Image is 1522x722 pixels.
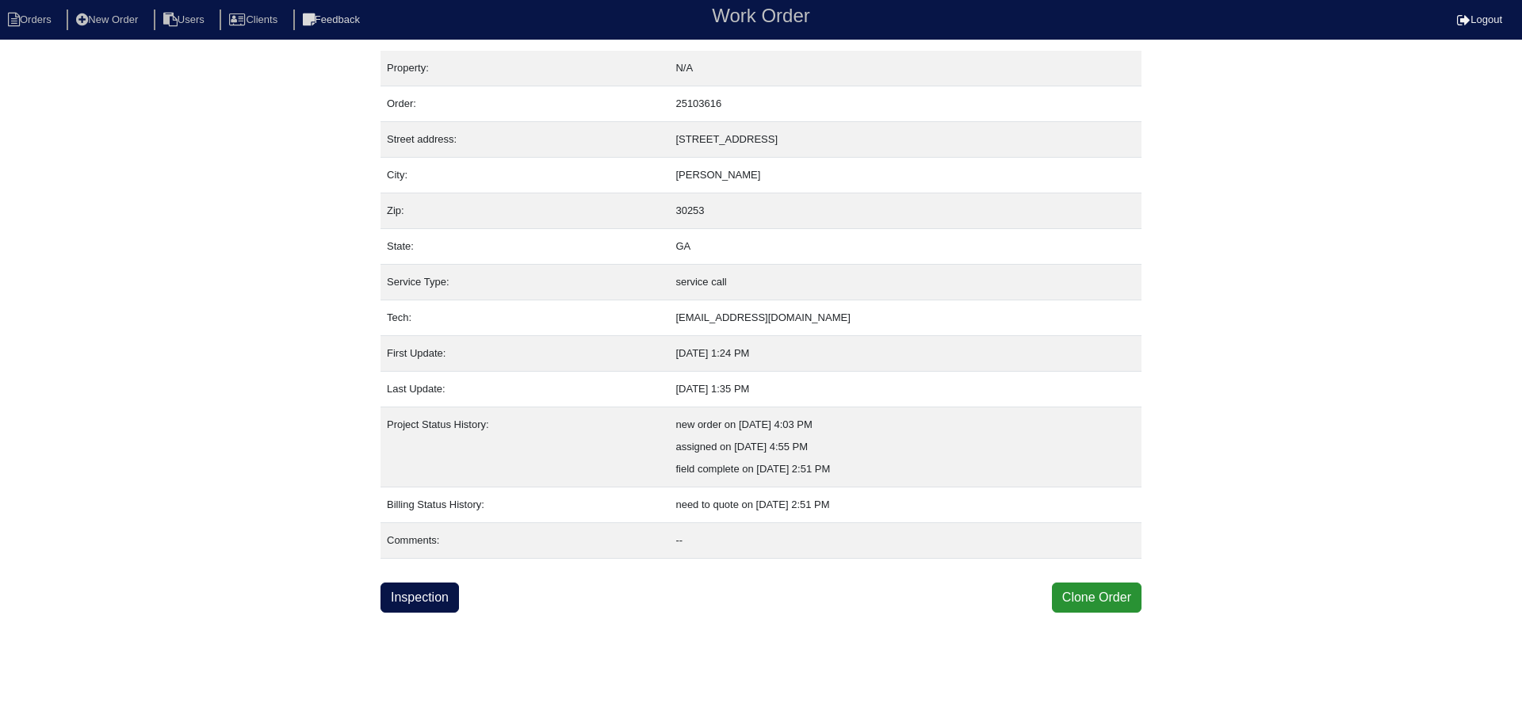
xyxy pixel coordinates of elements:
td: GA [669,229,1141,265]
a: Inspection [380,583,459,613]
li: Clients [220,10,290,31]
div: assigned on [DATE] 4:55 PM [675,436,1135,458]
td: Project Status History: [380,407,669,487]
td: [DATE] 1:24 PM [669,336,1141,372]
td: Service Type: [380,265,669,300]
a: Users [154,13,217,25]
td: Billing Status History: [380,487,669,523]
td: Street address: [380,122,669,158]
a: New Order [67,13,151,25]
td: 25103616 [669,86,1141,122]
td: Last Update: [380,372,669,407]
td: City: [380,158,669,193]
td: -- [669,523,1141,559]
td: First Update: [380,336,669,372]
td: [DATE] 1:35 PM [669,372,1141,407]
div: field complete on [DATE] 2:51 PM [675,458,1135,480]
a: Clients [220,13,290,25]
div: new order on [DATE] 4:03 PM [675,414,1135,436]
td: Comments: [380,523,669,559]
td: [PERSON_NAME] [669,158,1141,193]
td: [STREET_ADDRESS] [669,122,1141,158]
li: Users [154,10,217,31]
td: N/A [669,51,1141,86]
td: [EMAIL_ADDRESS][DOMAIN_NAME] [669,300,1141,336]
a: Logout [1457,13,1502,25]
td: Order: [380,86,669,122]
li: Feedback [293,10,373,31]
td: State: [380,229,669,265]
div: need to quote on [DATE] 2:51 PM [675,494,1135,516]
button: Clone Order [1052,583,1141,613]
li: New Order [67,10,151,31]
td: service call [669,265,1141,300]
td: 30253 [669,193,1141,229]
td: Tech: [380,300,669,336]
td: Zip: [380,193,669,229]
td: Property: [380,51,669,86]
